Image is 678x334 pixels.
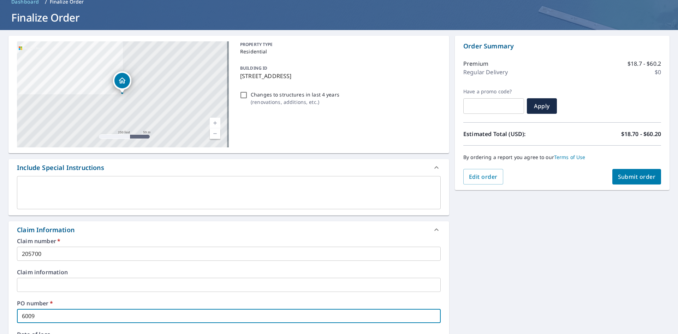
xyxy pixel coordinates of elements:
[240,72,438,80] p: [STREET_ADDRESS]
[533,102,551,110] span: Apply
[8,159,449,176] div: Include Special Instructions
[463,169,503,184] button: Edit order
[621,130,661,138] p: $18.70 - $60.20
[210,118,220,128] a: Current Level 17, Zoom In
[463,41,661,51] p: Order Summary
[17,269,441,275] label: Claim information
[463,59,488,68] p: Premium
[655,68,661,76] p: $0
[463,154,661,160] p: By ordering a report you agree to our
[554,154,585,160] a: Terms of Use
[17,238,441,244] label: Claim number
[240,41,438,48] p: PROPERTY TYPE
[240,48,438,55] p: Residential
[612,169,661,184] button: Submit order
[8,221,449,238] div: Claim Information
[527,98,557,114] button: Apply
[17,163,104,172] div: Include Special Instructions
[17,300,441,306] label: PO number
[113,71,131,93] div: Dropped pin, building 1, Residential property, 6009 Marble Ln Fairview, PA 16415
[17,225,75,235] div: Claim Information
[8,10,670,25] h1: Finalize Order
[210,128,220,139] a: Current Level 17, Zoom Out
[628,59,661,68] p: $18.7 - $60.2
[463,130,562,138] p: Estimated Total (USD):
[463,88,524,95] label: Have a promo code?
[469,173,498,181] span: Edit order
[251,98,339,106] p: ( renovations, additions, etc. )
[240,65,267,71] p: BUILDING ID
[463,68,508,76] p: Regular Delivery
[618,173,656,181] span: Submit order
[251,91,339,98] p: Changes to structures in last 4 years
